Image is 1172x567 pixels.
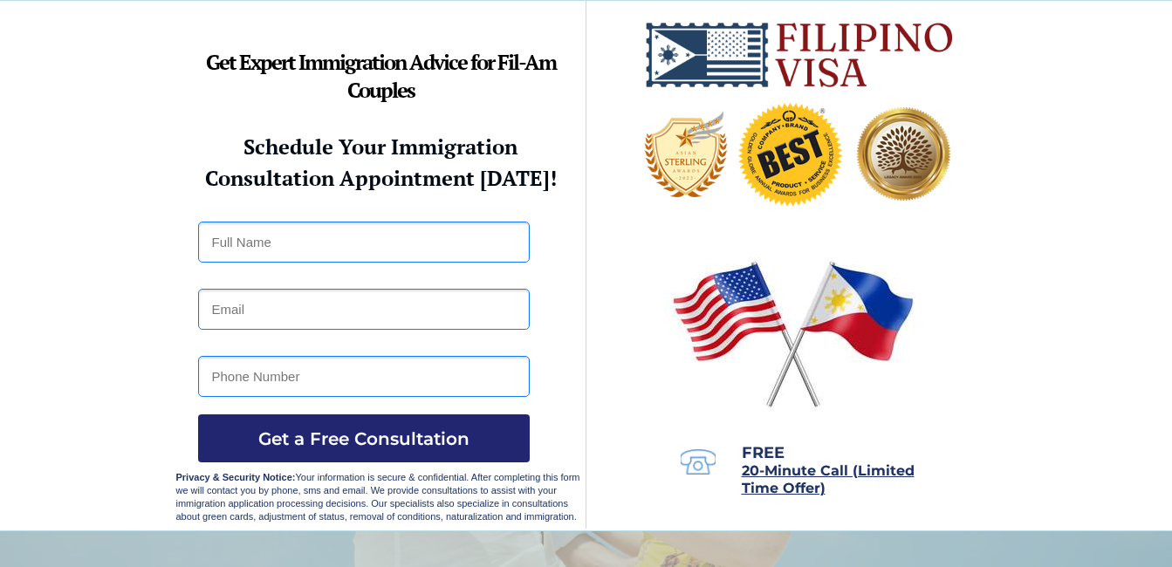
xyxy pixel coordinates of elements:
[176,472,296,482] strong: Privacy & Security Notice:
[198,414,530,462] button: Get a Free Consultation
[198,356,530,397] input: Phone Number
[205,164,557,192] strong: Consultation Appointment [DATE]!
[206,48,556,104] strong: Get Expert Immigration Advice for Fil-Am Couples
[742,443,785,462] span: FREE
[243,133,517,161] strong: Schedule Your Immigration
[176,472,580,522] span: Your information is secure & confidential. After completing this form we will contact you by phon...
[198,222,530,263] input: Full Name
[742,462,915,496] span: 20-Minute Call (Limited Time Offer)
[742,464,915,495] a: 20-Minute Call (Limited Time Offer)
[198,428,530,449] span: Get a Free Consultation
[198,289,530,330] input: Email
